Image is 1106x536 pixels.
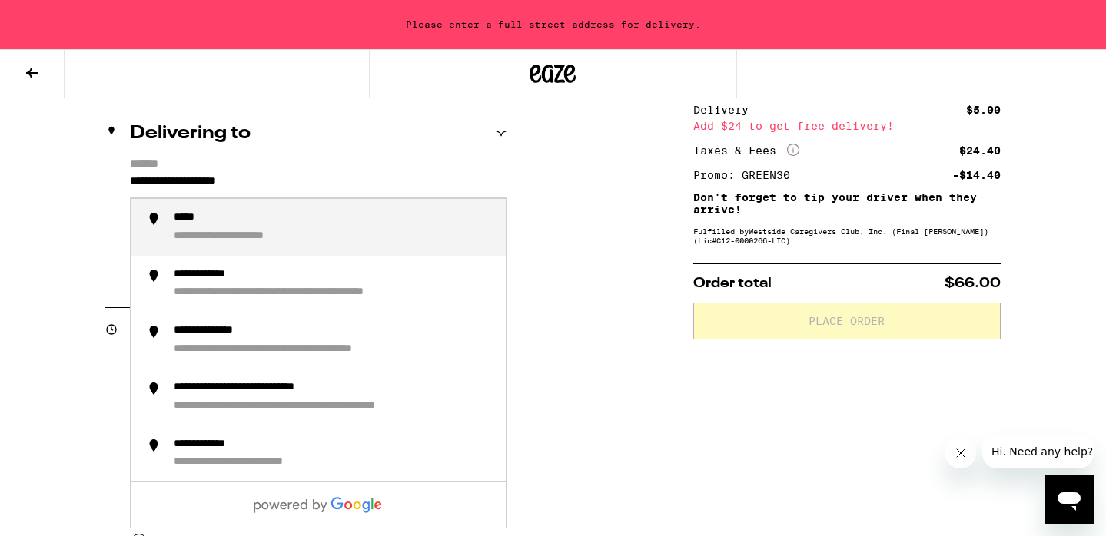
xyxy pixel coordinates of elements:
div: Taxes & Fees [693,144,799,157]
div: Add $24 to get free delivery! [693,121,1001,131]
button: Place Order [693,303,1001,339]
span: $66.00 [945,276,1001,290]
div: $5.00 [966,104,1001,115]
p: Don't forget to tip your driver when they arrive! [693,191,1001,216]
div: Fulfilled by Westside Caregivers Club, Inc. (Final [PERSON_NAME]) (Lic# C12-0000266-LIC ) [693,227,1001,245]
div: $24.40 [959,145,1001,156]
div: -$14.40 [952,170,1001,180]
div: Delivery [693,104,759,115]
span: Order total [693,276,772,290]
iframe: Button to launch messaging window [1045,475,1094,524]
h2: Delivering to [130,124,251,143]
span: Place Order [809,316,885,326]
iframe: Close message [945,438,976,468]
iframe: Message from company [982,435,1094,468]
div: Promo: GREEN30 [693,170,801,180]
